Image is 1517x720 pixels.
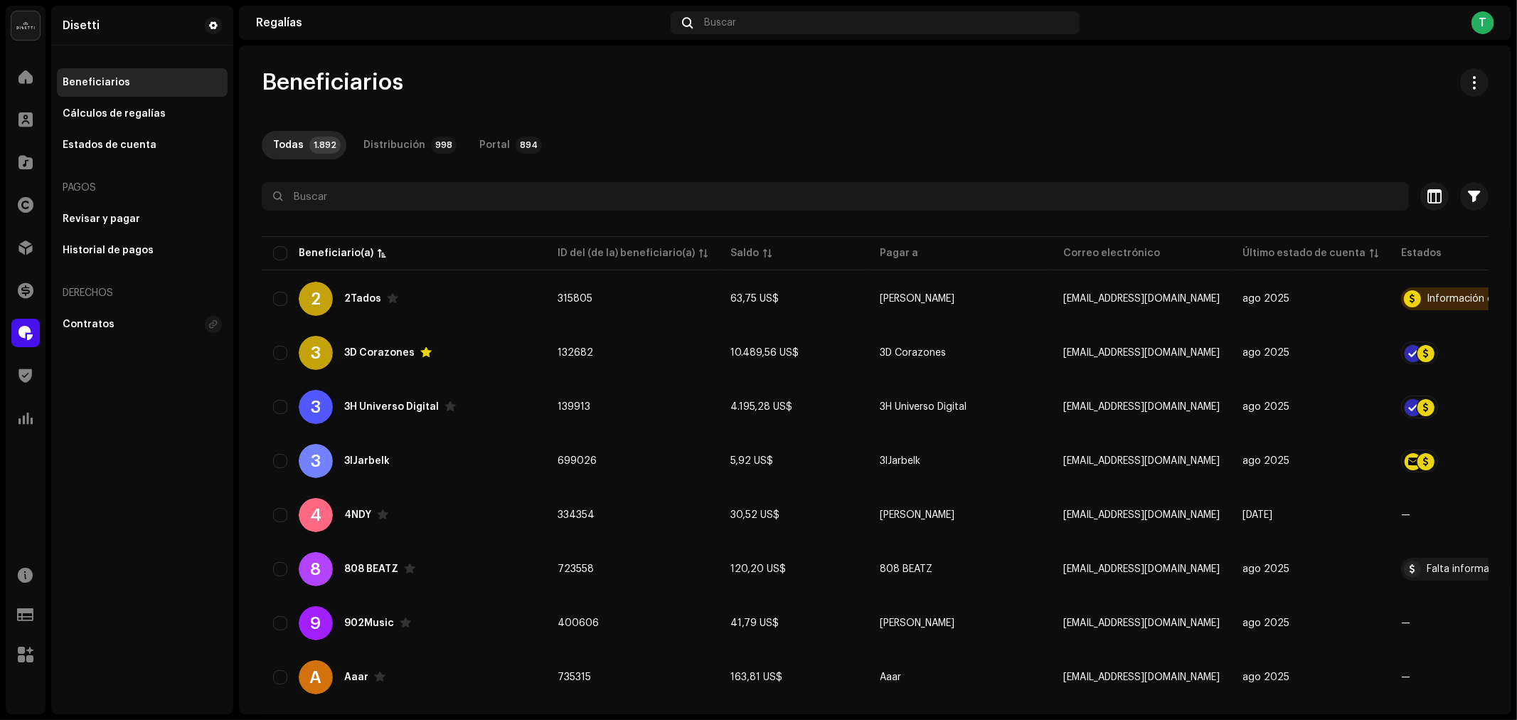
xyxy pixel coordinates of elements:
div: 3lJarbelk [344,456,390,466]
div: ID del (de la) beneficiario(a) [558,246,695,260]
div: 4NDY [344,510,371,520]
span: Buscar [704,17,736,28]
div: T [1471,11,1494,34]
re-a-nav-header: Derechos [57,276,228,310]
div: 3 [299,444,333,478]
span: 120,20 US$ [730,564,786,574]
span: 132682 [558,348,593,358]
span: ago 2025 [1242,618,1289,628]
re-m-nav-item: Revisar y pagar [57,205,228,233]
div: Historial de pagos [63,245,154,256]
span: 735315 [558,672,591,682]
span: Alejandro Ordóñez [880,618,954,628]
span: 3lJarbelk [880,456,920,466]
span: 163,81 US$ [730,672,782,682]
span: 723558 [558,564,594,574]
div: 3D Corazones [344,348,415,358]
span: aaaronthebeat@gmail.com [1063,672,1220,682]
p-badge: 1.892 [309,137,341,154]
span: Andres Beleño [880,510,954,520]
div: Disetti [63,20,100,31]
div: Aaar [344,672,368,682]
span: ago 2025 [1242,672,1289,682]
div: A [299,660,333,694]
span: 30,52 US$ [730,510,779,520]
div: 3H Universo Digital [344,402,439,412]
div: Todas [273,131,304,159]
span: ago 2025 [1242,456,1289,466]
div: Último estado de cuenta [1242,246,1366,260]
re-m-nav-item: Estados de cuenta [57,131,228,159]
div: 4 [299,498,333,532]
input: Buscar [262,182,1409,211]
span: laculpaesde4ndy@yahoo.com [1063,510,1220,520]
re-m-nav-item: Cálculos de regalías [57,100,228,128]
span: 4.195,28 US$ [730,402,792,412]
div: Saldo [730,246,759,260]
div: Estados de cuenta [63,139,156,151]
span: 41,79 US$ [730,618,779,628]
p-badge: 894 [516,137,542,154]
span: 3D Corazones [880,348,946,358]
img: 02a7c2d3-3c89-4098-b12f-2ff2945c95ee [11,11,40,40]
div: 8 [299,552,333,586]
span: ago 2025 [1242,348,1289,358]
re-m-nav-item: Historial de pagos [57,236,228,265]
span: 3huniversodigital@gmail.com [1063,402,1220,412]
span: 315805 [558,294,592,304]
span: Aaar [880,672,901,682]
div: Revisar y pagar [63,213,140,225]
span: 63,75 US$ [730,294,779,304]
re-m-nav-item: Beneficiarios [57,68,228,97]
div: 2Tados [344,294,381,304]
div: 3 [299,336,333,370]
div: Portal [479,131,510,159]
span: 902prods@gmail.com [1063,618,1220,628]
div: 9 [299,606,333,640]
span: 3H Universo Digital [880,402,967,412]
span: soloartistas3dc@hotmail.com [1063,348,1220,358]
div: 3 [299,390,333,424]
span: 334354 [558,510,595,520]
div: 808 BEATZ [344,564,398,574]
div: Contratos [63,319,115,330]
span: elfabricio01@gmail.com [1063,564,1220,574]
span: Juan Lorenzo [880,294,954,304]
span: 699026 [558,456,597,466]
span: cima.inc3@hotmail.com [1063,294,1220,304]
span: 808 BEATZ [880,564,932,574]
span: jarbelkheredia@gmail.com [1063,456,1220,466]
span: 139913 [558,402,590,412]
span: may 2024 [1242,510,1272,520]
span: 5,92 US$ [730,456,773,466]
div: Beneficiarios [63,77,130,88]
p-badge: 998 [431,137,457,154]
span: ago 2025 [1242,402,1289,412]
span: 400606 [558,618,599,628]
div: 902Music [344,618,394,628]
re-m-nav-item: Contratos [57,310,228,339]
span: 10.489,56 US$ [730,348,799,358]
div: Regalías [256,17,665,28]
re-a-nav-header: Pagos [57,171,228,205]
div: Beneficiario(a) [299,246,373,260]
div: Cálculos de regalías [63,108,166,120]
div: 2 [299,282,333,316]
span: ago 2025 [1242,294,1289,304]
span: ago 2025 [1242,564,1289,574]
div: Distribución [363,131,425,159]
span: Beneficiarios [262,68,403,97]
